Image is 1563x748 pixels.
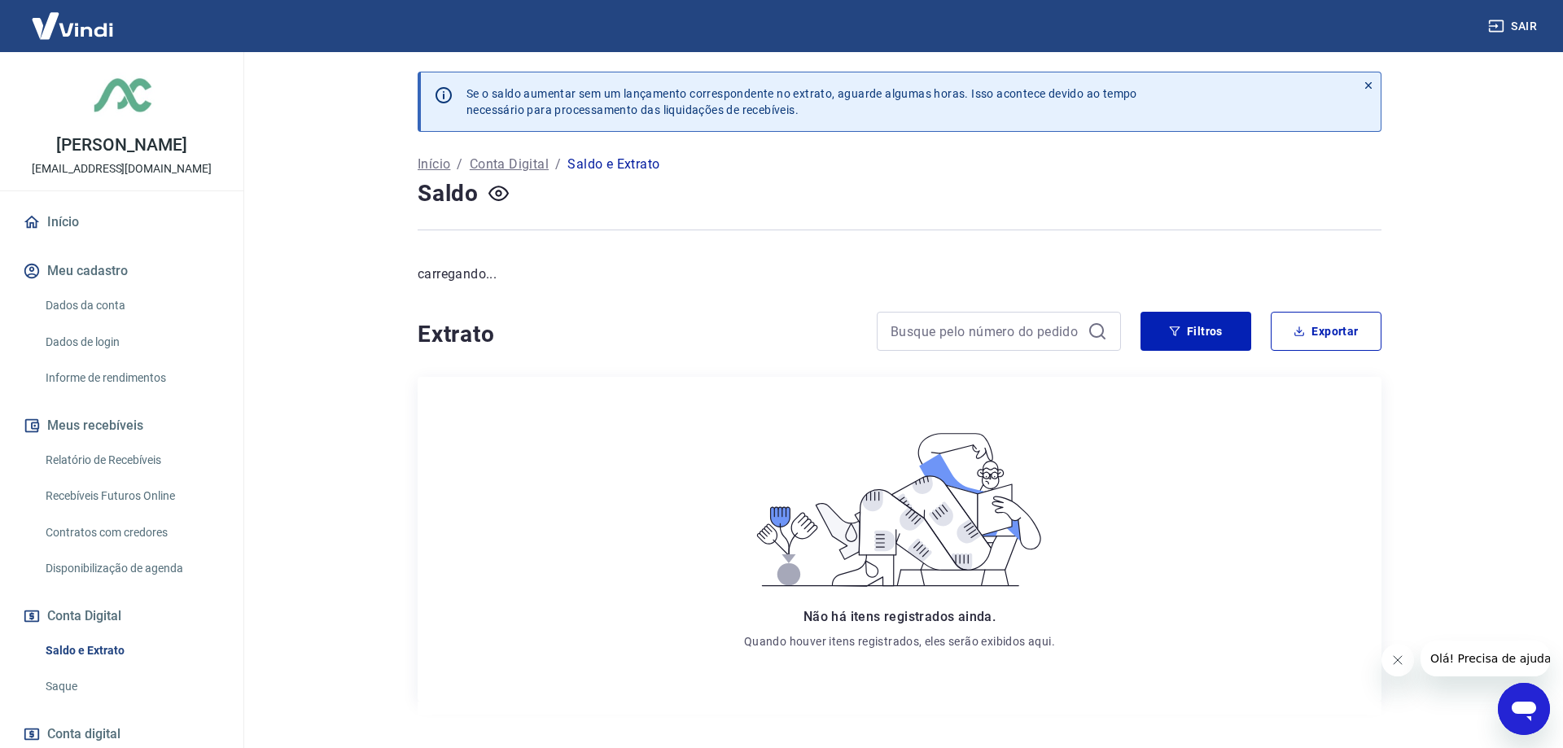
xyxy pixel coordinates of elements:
p: carregando... [418,265,1381,284]
p: [EMAIL_ADDRESS][DOMAIN_NAME] [32,160,212,177]
button: Exportar [1271,312,1381,351]
p: Se o saldo aumentar sem um lançamento correspondente no extrato, aguarde algumas horas. Isso acon... [466,85,1137,118]
span: Olá! Precisa de ajuda? [10,11,137,24]
a: Relatório de Recebíveis [39,444,224,477]
button: Filtros [1141,312,1251,351]
a: Recebíveis Futuros Online [39,479,224,513]
p: [PERSON_NAME] [56,137,186,154]
a: Informe de rendimentos [39,361,224,395]
a: Conta Digital [470,155,549,174]
p: / [555,155,561,174]
a: Início [418,155,450,174]
iframe: Botão para abrir a janela de mensagens [1498,683,1550,735]
a: Saque [39,670,224,703]
img: ade03b2a-cc71-4440-9322-e333dd00bdcb.jpeg [90,65,155,130]
p: Quando houver itens registrados, eles serão exibidos aqui. [744,633,1055,650]
a: Dados de login [39,326,224,359]
a: Contratos com credores [39,516,224,549]
button: Meu cadastro [20,253,224,289]
iframe: Fechar mensagem [1381,644,1414,676]
button: Sair [1485,11,1543,42]
button: Meus recebíveis [20,408,224,444]
a: Dados da conta [39,289,224,322]
h4: Saldo [418,177,479,210]
h4: Extrato [418,318,857,351]
a: Saldo e Extrato [39,634,224,667]
p: Saldo e Extrato [567,155,659,174]
span: Conta digital [47,723,120,746]
img: Vindi [20,1,125,50]
input: Busque pelo número do pedido [891,319,1081,343]
iframe: Mensagem da empresa [1421,641,1550,676]
p: / [457,155,462,174]
a: Disponibilização de agenda [39,552,224,585]
span: Não há itens registrados ainda. [803,609,996,624]
a: Início [20,204,224,240]
button: Conta Digital [20,598,224,634]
